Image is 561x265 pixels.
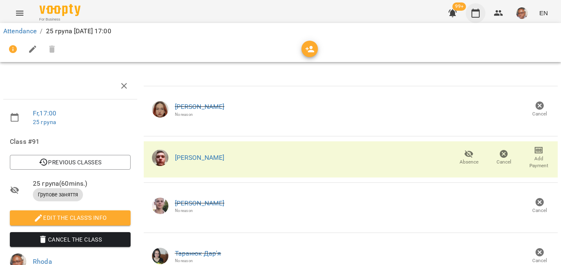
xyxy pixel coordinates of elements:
span: For Business [39,17,80,22]
button: Cancel [523,194,556,217]
button: Cancel the class [10,232,131,247]
a: [PERSON_NAME] [175,103,225,111]
button: Absence [451,146,486,169]
span: Cancel the class [16,235,124,244]
li: / [40,26,42,36]
img: 5069a814e4f91ed3cdf84d2747573f36.png [152,101,168,118]
span: Cancel [532,207,547,214]
button: Edit the class's Info [10,210,131,225]
a: [PERSON_NAME] [175,199,225,207]
div: No reason [175,208,225,213]
span: Previous Classes [16,157,124,167]
span: Edit the class's Info [16,213,124,223]
a: Attendance [3,27,37,35]
a: Таранюк Дар'я [175,249,221,257]
img: 506b4484e4e3c983820f65d61a8f4b66.jpg [516,7,528,19]
span: Cancel [532,257,547,264]
img: a30dd18b8b62725b425937e4c668056e.png [152,150,168,166]
span: EN [539,9,548,17]
p: 25 група [DATE] 17:00 [46,26,111,36]
button: Menu [10,3,30,23]
a: 25 група [33,119,56,125]
span: 99+ [453,2,466,11]
img: 14b603931219247c8b16b37dece79f9a.png [152,248,168,264]
button: Previous Classes [10,155,131,170]
img: def61344ab10b452d7ea2df70bfa62de.png [152,198,168,214]
div: No reason [175,112,225,117]
span: 25 група ( 60 mins. ) [33,179,131,189]
div: No reason [175,258,221,263]
span: Cancel [497,159,511,166]
span: Class #91 [10,137,131,147]
button: Cancel [486,146,521,169]
span: Absence [460,159,478,166]
span: Add Payment [526,155,551,169]
button: Cancel [523,98,556,121]
img: Voopty Logo [39,4,80,16]
span: Cancel [532,111,547,118]
button: Add Payment [521,146,556,169]
nav: breadcrumb [3,26,558,36]
span: Групове заняття [33,191,83,198]
a: Fr , 17:00 [33,109,56,117]
button: EN [536,5,551,21]
a: [PERSON_NAME] [175,154,225,161]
